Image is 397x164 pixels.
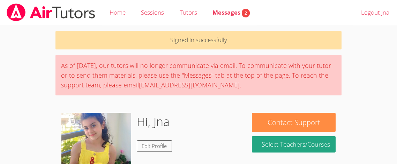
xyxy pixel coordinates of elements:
div: As of [DATE], our tutors will no longer communicate via email. To communicate with your tutor or ... [55,55,341,95]
h1: Hi, Jna [137,113,170,131]
a: Select Teachers/Courses [252,136,336,153]
span: Messages [212,8,250,16]
a: Edit Profile [137,140,172,152]
img: airtutors_banner-c4298cdbf04f3fff15de1276eac7730deb9818008684d7c2e4769d2f7ddbe033.png [6,3,96,21]
span: 2 [242,9,250,17]
p: Signed in successfully [55,31,341,49]
button: Contact Support [252,113,336,132]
